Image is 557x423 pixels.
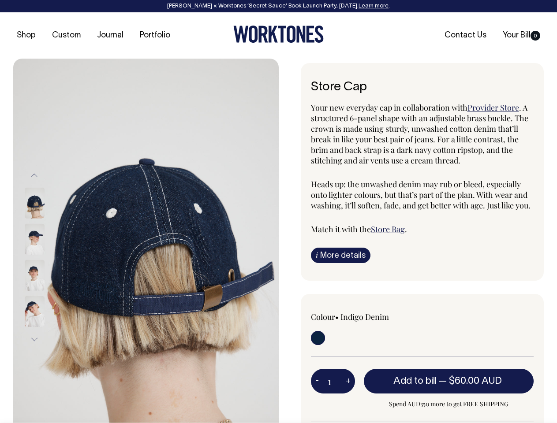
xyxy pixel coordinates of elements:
[311,248,370,263] a: iMore details
[311,224,407,234] span: Match it with the .
[359,4,389,9] a: Learn more
[28,330,41,349] button: Next
[393,377,437,386] span: Add to bill
[311,102,528,166] span: . A structured 6-panel shape with an adjustable brass buckle. The crown is made using sturdy, unw...
[25,260,45,291] img: Store Cap
[449,377,502,386] span: $60.00 AUD
[28,166,41,186] button: Previous
[25,296,45,327] img: Store Cap
[335,312,339,322] span: •
[49,28,84,43] a: Custom
[136,28,174,43] a: Portfolio
[311,312,400,322] div: Colour
[311,372,323,390] button: -
[467,102,519,113] a: Provider Store
[311,102,467,113] span: Your new everyday cap in collaboration with
[499,28,544,43] a: Your Bill0
[9,3,548,9] div: [PERSON_NAME] × Worktones ‘Secret Sauce’ Book Launch Party, [DATE]. .
[341,372,355,390] button: +
[439,377,504,386] span: —
[531,31,540,41] span: 0
[441,28,490,43] a: Contact Us
[25,224,45,255] img: Store Cap
[93,28,127,43] a: Journal
[364,399,534,409] span: Spend AUD350 more to get FREE SHIPPING
[316,250,318,260] span: i
[371,224,405,234] a: Store Bag
[311,179,531,211] span: Heads up: the unwashed denim may rub or bleed, especially onto lighter colours, but that’s part o...
[13,28,39,43] a: Shop
[340,312,389,322] label: Indigo Denim
[311,81,534,94] h6: Store Cap
[364,369,534,393] button: Add to bill —$60.00 AUD
[25,188,45,219] img: Store Cap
